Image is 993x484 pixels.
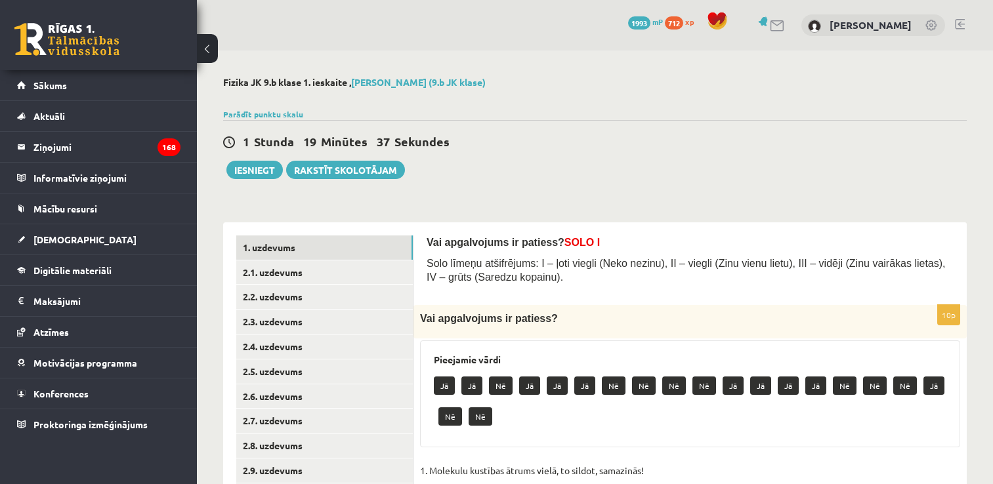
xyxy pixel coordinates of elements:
a: 1993 mP [628,16,663,27]
span: Vai apgalvojums ir patiess? [420,313,558,324]
span: mP [652,16,663,27]
a: Informatīvie ziņojumi [17,163,180,193]
span: Sākums [33,79,67,91]
span: Proktoringa izmēģinājums [33,418,148,430]
a: Sākums [17,70,180,100]
a: 712 xp [665,16,700,27]
p: Nē [863,376,887,395]
span: Motivācijas programma [33,357,137,369]
a: 2.2. uzdevums [236,285,413,309]
a: Aktuāli [17,101,180,131]
span: Minūtes [321,134,368,149]
i: 168 [158,138,180,156]
span: 19 [303,134,316,149]
span: Vai apgalvojums ir patiess? [427,237,600,248]
span: 37 [377,134,390,149]
p: Jā [750,376,771,395]
p: Jā [519,376,540,395]
span: Konferences [33,388,89,399]
a: 2.8. uzdevums [236,434,413,458]
a: 1. uzdevums [236,235,413,260]
span: Aktuāli [33,110,65,122]
a: 2.4. uzdevums [236,334,413,359]
a: Mācību resursi [17,193,180,224]
p: Nē [893,376,917,395]
span: Mācību resursi [33,203,97,214]
a: Konferences [17,378,180,409]
a: Parādīt punktu skalu [223,109,303,119]
a: Atzīmes [17,317,180,347]
span: Sekundes [394,134,450,149]
a: 2.5. uzdevums [236,359,413,384]
span: 1 [243,134,249,149]
span: Solo līmeņu atšifrējums: I – ļoti viegli (Neko nezinu), II – viegli (Zinu vienu lietu), III – vid... [427,258,946,283]
p: Nē [692,376,716,395]
span: Stunda [254,134,294,149]
a: 2.3. uzdevums [236,310,413,334]
a: Motivācijas programma [17,348,180,378]
a: Maksājumi [17,286,180,316]
p: Nē [602,376,625,395]
a: [DEMOGRAPHIC_DATA] [17,224,180,254]
h2: Fizika JK 9.b klase 1. ieskaite , [223,77,967,88]
a: Proktoringa izmēģinājums [17,409,180,439]
p: Nē [469,407,492,426]
a: Digitālie materiāli [17,255,180,285]
span: Digitālie materiāli [33,264,112,276]
legend: Ziņojumi [33,132,180,162]
p: Jā [805,376,826,395]
span: Atzīmes [33,326,69,338]
p: Nē [632,376,656,395]
a: 2.9. uzdevums [236,458,413,483]
span: 712 [665,16,683,30]
legend: Maksājumi [33,286,180,316]
a: Ziņojumi168 [17,132,180,162]
p: Nē [438,407,462,426]
a: 2.1. uzdevums [236,260,413,285]
p: 10p [937,304,960,325]
span: xp [685,16,694,27]
a: Rīgas 1. Tālmācības vidusskola [14,23,119,56]
p: Jā [574,376,595,395]
p: Jā [461,376,482,395]
p: Nē [489,376,513,395]
p: Jā [434,376,455,395]
span: [DEMOGRAPHIC_DATA] [33,233,137,245]
a: 2.7. uzdevums [236,409,413,433]
a: 2.6. uzdevums [236,384,413,409]
button: Iesniegt [226,161,283,179]
p: Jā [778,376,799,395]
p: Jā [723,376,744,395]
span: SOLO I [564,237,600,248]
a: [PERSON_NAME] [830,18,912,31]
p: Nē [662,376,686,395]
legend: Informatīvie ziņojumi [33,163,180,193]
a: Rakstīt skolotājam [286,161,405,179]
p: Nē [833,376,856,395]
a: [PERSON_NAME] (9.b JK klase) [351,76,486,88]
p: Jā [547,376,568,395]
span: 1993 [628,16,650,30]
img: Danila Suslovs [808,20,821,33]
h3: Pieejamie vārdi [434,354,946,365]
p: Jā [923,376,944,395]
